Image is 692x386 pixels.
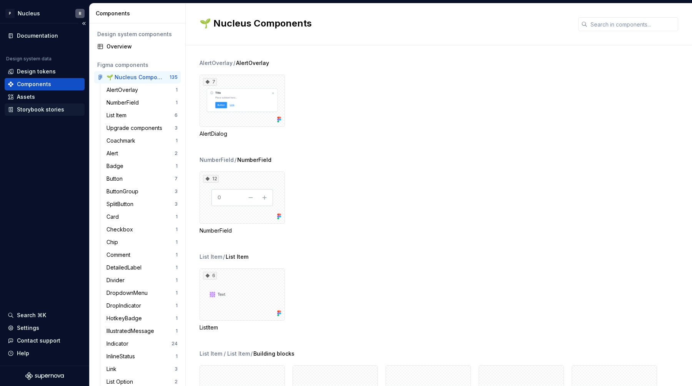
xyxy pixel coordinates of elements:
div: Checkbox [106,226,136,233]
div: Figma components [97,61,178,69]
div: AlertDialog [200,130,285,138]
div: 6 [203,272,217,280]
a: 🌱 Nucleus Components135 [94,71,181,83]
span: / [233,59,235,67]
div: 1 [176,252,178,258]
a: ButtonGroup3 [103,185,181,198]
div: Button [106,175,126,183]
div: Design tokens [17,68,56,75]
a: InlineStatus1 [103,350,181,363]
div: List Option [106,378,136,386]
h2: 🌱 Nucleus Components [200,17,569,30]
span: AlertOverlay [236,59,269,67]
div: Chip [106,238,121,246]
a: List Item6 [103,109,181,121]
div: 3 [175,188,178,195]
div: Contact support [17,337,60,344]
span: List Item [226,253,248,261]
div: 1 [176,265,178,271]
a: Link3 [103,363,181,375]
div: Design system data [6,56,52,62]
div: ButtonGroup [106,188,141,195]
a: Card1 [103,211,181,223]
div: DropdownMenu [106,289,151,297]
span: Building blocks [253,350,294,358]
div: 3 [175,366,178,372]
div: Coachmark [106,137,138,145]
div: 6ListItem [200,268,285,331]
div: 7 [203,78,217,86]
div: 2 [175,379,178,385]
div: Settings [17,324,39,332]
a: AlertOverlay1 [103,84,181,96]
div: Help [17,349,29,357]
div: NumberField [200,156,234,164]
div: 1 [176,239,178,245]
div: Upgrade components [106,124,165,132]
div: NumberField [200,227,285,235]
a: Design tokens [5,65,85,78]
div: 3 [175,201,178,207]
div: 1 [176,214,178,220]
div: R [79,10,82,17]
div: Divider [106,276,128,284]
a: DetailedLabel1 [103,261,181,274]
div: AlertOverlay [106,86,141,94]
div: Components [96,10,182,17]
a: Components [5,78,85,90]
div: Documentation [17,32,58,40]
div: NumberField [106,99,142,106]
button: Contact support [5,334,85,347]
div: ListItem [200,324,285,331]
div: Nucleus [18,10,40,17]
span: NumberField [237,156,271,164]
div: List Item / List Item [200,350,250,358]
div: Components [17,80,51,88]
a: DropIndicator1 [103,299,181,312]
a: Storybook stories [5,103,85,116]
div: 7 [175,176,178,182]
div: SplitButton [106,200,136,208]
span: / [235,156,236,164]
a: Overview [94,40,181,53]
button: Collapse sidebar [78,18,89,29]
div: Alert [106,150,121,157]
span: / [251,350,253,358]
a: Checkbox1 [103,223,181,236]
div: 6 [175,112,178,118]
div: 2 [175,150,178,156]
a: Assets [5,91,85,103]
div: 1 [176,100,178,106]
a: Badge1 [103,160,181,172]
div: 1 [176,226,178,233]
div: 🌱 Nucleus Components [106,73,164,81]
button: Help [5,347,85,359]
div: AlertOverlay [200,59,233,67]
a: IllustratedMessage1 [103,325,181,337]
div: IllustratedMessage [106,327,157,335]
div: P [5,9,15,18]
a: HotkeyBadge1 [103,312,181,324]
a: Documentation [5,30,85,42]
div: Comment [106,251,133,259]
input: Search in components... [587,17,678,31]
div: 1 [176,138,178,144]
div: 1 [176,328,178,334]
button: PNucleusR [2,5,88,22]
a: Button7 [103,173,181,185]
div: Storybook stories [17,106,64,113]
div: 3 [175,125,178,131]
div: Assets [17,93,35,101]
div: Search ⌘K [17,311,46,319]
div: List Item [106,111,130,119]
div: 1 [176,163,178,169]
svg: Supernova Logo [25,372,64,380]
div: 24 [171,341,178,347]
div: Badge [106,162,126,170]
div: 135 [170,74,178,80]
a: Settings [5,322,85,334]
div: DetailedLabel [106,264,145,271]
div: 1 [176,290,178,296]
a: Divider1 [103,274,181,286]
